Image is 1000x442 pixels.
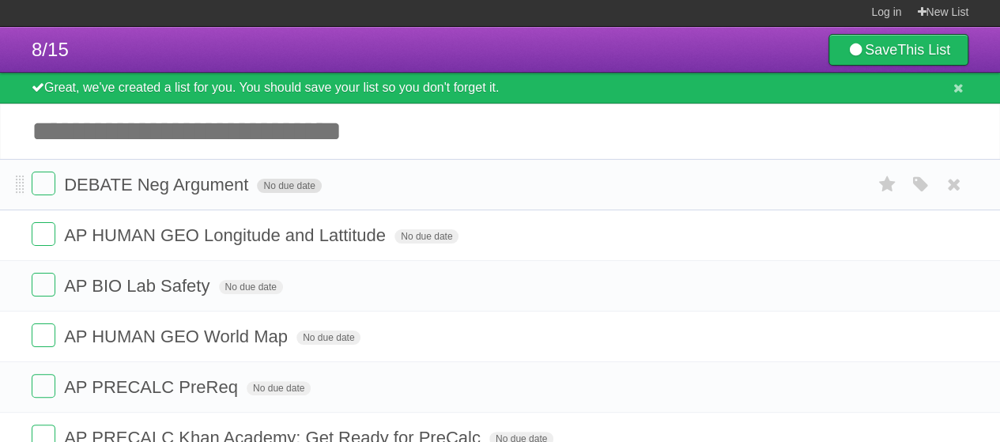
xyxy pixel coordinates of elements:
[64,225,390,245] span: AP HUMAN GEO Longitude and Lattitude
[64,276,213,296] span: AP BIO Lab Safety
[296,331,360,345] span: No due date
[64,377,242,397] span: AP PRECALC PreReq
[394,229,458,244] span: No due date
[64,175,252,195] span: DEBATE Neg Argument
[219,280,283,294] span: No due date
[32,222,55,246] label: Done
[32,374,55,398] label: Done
[828,34,968,66] a: SaveThis List
[32,273,55,297] label: Done
[257,179,321,193] span: No due date
[247,381,311,395] span: No due date
[32,39,69,60] span: 8/15
[872,172,902,198] label: Star task
[32,323,55,347] label: Done
[64,327,292,346] span: AP HUMAN GEO World Map
[32,172,55,195] label: Done
[897,42,950,58] b: This List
